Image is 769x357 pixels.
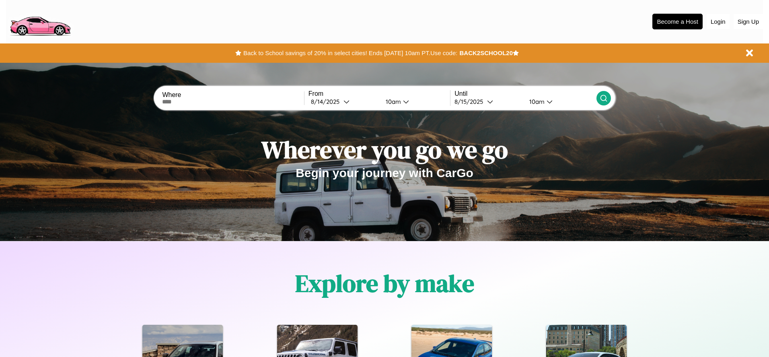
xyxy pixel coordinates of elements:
label: From [308,90,450,97]
label: Until [454,90,596,97]
div: 8 / 14 / 2025 [311,98,343,105]
button: Login [707,14,730,29]
button: Sign Up [734,14,763,29]
button: Back to School savings of 20% in select cities! Ends [DATE] 10am PT.Use code: [241,47,459,59]
h1: Explore by make [295,267,474,300]
div: 8 / 15 / 2025 [454,98,487,105]
button: 10am [523,97,596,106]
button: 10am [379,97,450,106]
button: Become a Host [652,14,703,29]
div: 10am [525,98,547,105]
b: BACK2SCHOOL20 [459,50,513,56]
button: 8/14/2025 [308,97,379,106]
label: Where [162,91,304,99]
img: logo [6,4,74,38]
div: 10am [382,98,403,105]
